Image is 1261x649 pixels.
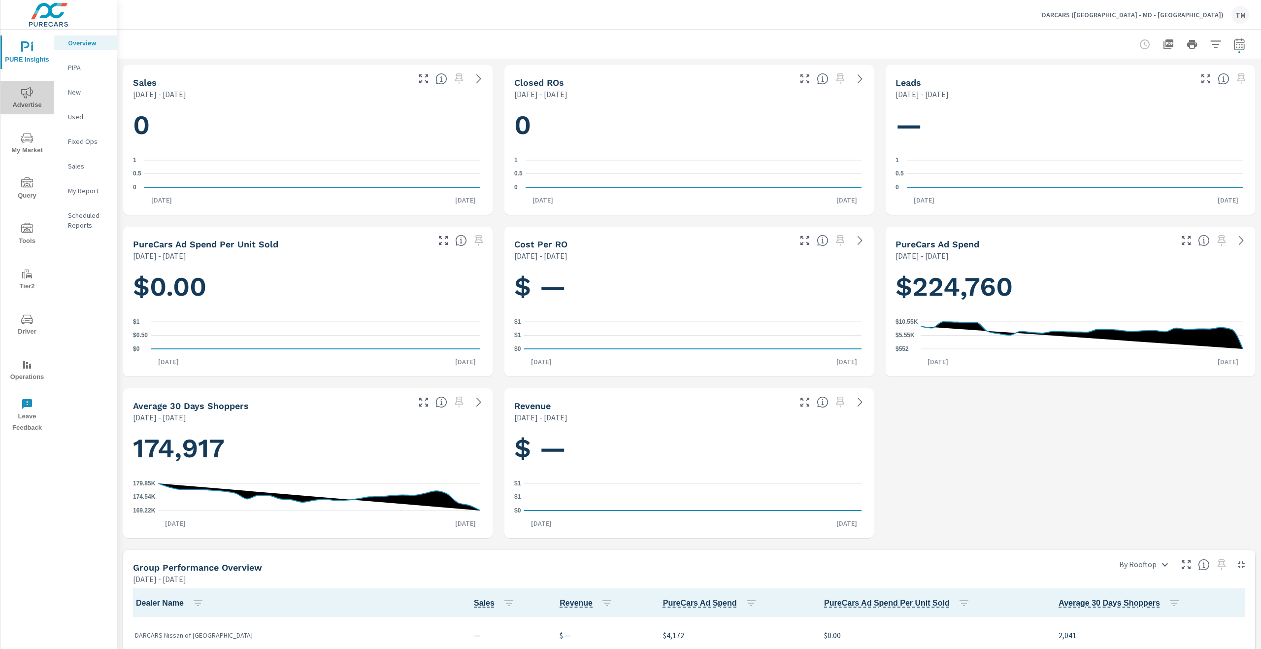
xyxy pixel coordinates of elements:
[3,359,51,383] span: Operations
[54,134,117,149] div: Fixed Ops
[1206,34,1226,54] button: Apply Filters
[3,398,51,434] span: Leave Feedback
[852,394,868,410] a: See more details in report
[797,394,813,410] button: Make Fullscreen
[68,112,109,122] p: Used
[133,250,186,262] p: [DATE] - [DATE]
[663,597,737,609] span: Total cost of media for all PureCars channels for the selected dealership group over the selected...
[68,63,109,72] p: PIPA
[435,233,451,248] button: Make Fullscreen
[133,88,186,100] p: [DATE] - [DATE]
[3,313,51,338] span: Driver
[1229,34,1249,54] button: Select Date Range
[133,494,156,501] text: 174.54K
[526,195,560,205] p: [DATE]
[474,629,544,641] p: —
[3,132,51,156] span: My Market
[817,235,829,246] span: Average cost incurred by the dealership from each Repair Order closed over the selected date rang...
[3,223,51,247] span: Tools
[896,171,904,177] text: 0.5
[455,235,467,246] span: Average cost of advertising per each vehicle sold at the dealer over the selected date range. The...
[1159,34,1178,54] button: "Export Report to PDF"
[133,157,136,164] text: 1
[471,71,487,87] a: See more details in report
[824,597,950,609] span: Average cost of advertising per each vehicle sold at the dealer over the selected date range. The...
[832,394,848,410] span: Select a preset date range to save this widget
[514,184,518,191] text: 0
[435,73,447,85] span: Number of vehicles sold by the dealership over the selected date range. [Source: This data is sou...
[1198,235,1210,246] span: Total cost of media for all PureCars channels for the selected dealership group over the selected...
[448,357,483,367] p: [DATE]
[514,411,567,423] p: [DATE] - [DATE]
[560,629,647,641] p: $ —
[896,318,918,325] text: $10.55K
[797,71,813,87] button: Make Fullscreen
[133,318,140,325] text: $1
[3,268,51,292] span: Tier2
[896,250,949,262] p: [DATE] - [DATE]
[1198,559,1210,571] span: Understand group performance broken down by various segments. Use the dropdown in the upper right...
[133,480,156,487] text: 179.85K
[416,71,431,87] button: Make Fullscreen
[68,186,109,196] p: My Report
[560,597,593,609] span: Total sales revenue over the selected date range. [Source: This data is sourced from the dealer’s...
[514,157,518,164] text: 1
[1231,6,1249,24] div: TM
[68,38,109,48] p: Overview
[896,108,1245,142] h1: —
[474,597,519,609] span: Sales
[514,345,521,352] text: $0
[514,432,864,465] h1: $ —
[1211,357,1245,367] p: [DATE]
[133,507,156,514] text: 169.22K
[1113,556,1174,573] div: By Rooftop
[471,394,487,410] a: See more details in report
[817,73,829,85] span: Number of Repair Orders Closed by the selected dealership group over the selected time range. [So...
[133,411,186,423] p: [DATE] - [DATE]
[896,157,899,164] text: 1
[54,159,117,173] div: Sales
[133,108,483,142] h1: 0
[416,394,431,410] button: Make Fullscreen
[158,518,193,528] p: [DATE]
[448,195,483,205] p: [DATE]
[133,432,483,465] h1: 174,917
[1214,233,1229,248] span: Select a preset date range to save this widget
[1182,34,1202,54] button: Print Report
[133,401,249,411] h5: Average 30 Days Shoppers
[133,573,186,585] p: [DATE] - [DATE]
[68,87,109,97] p: New
[830,195,864,205] p: [DATE]
[135,630,458,640] p: DARCARS Nissan of [GEOGRAPHIC_DATA]
[921,357,955,367] p: [DATE]
[54,208,117,233] div: Scheduled Reports
[830,518,864,528] p: [DATE]
[514,239,567,249] h5: Cost per RO
[907,195,941,205] p: [DATE]
[1214,557,1229,573] span: Select a preset date range to save this widget
[54,85,117,100] div: New
[852,71,868,87] a: See more details in report
[832,71,848,87] span: Select a preset date range to save this widget
[824,597,974,609] span: PureCars Ad Spend Per Unit Sold
[514,494,521,501] text: $1
[133,184,136,191] text: 0
[514,507,521,514] text: $0
[514,480,521,487] text: $1
[3,87,51,111] span: Advertise
[68,210,109,230] p: Scheduled Reports
[451,394,467,410] span: Select a preset date range to save this widget
[896,184,899,191] text: 0
[1233,71,1249,87] span: Select a preset date range to save this widget
[896,345,909,352] text: $552
[514,270,864,304] h1: $ —
[54,109,117,124] div: Used
[514,88,567,100] p: [DATE] - [DATE]
[3,177,51,202] span: Query
[68,137,109,146] p: Fixed Ops
[524,518,559,528] p: [DATE]
[1059,629,1243,641] p: 2,041
[133,239,278,249] h5: PureCars Ad Spend Per Unit Sold
[817,396,829,408] span: Total sales revenue over the selected date range. [Source: This data is sourced from the dealer’s...
[514,318,521,325] text: $1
